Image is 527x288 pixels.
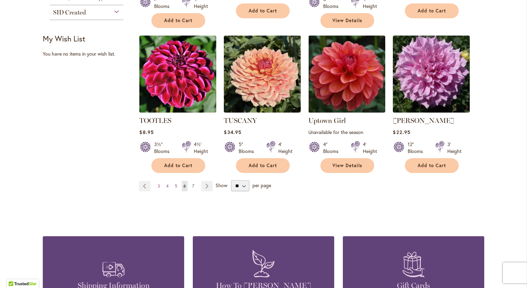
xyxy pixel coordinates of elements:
[139,107,216,114] a: Tootles
[224,116,257,125] a: TUSCANY
[166,183,169,189] span: 4
[139,129,153,135] span: $8.95
[418,8,446,14] span: Add to Cart
[139,36,216,113] img: Tootles
[151,13,205,28] button: Add to Cart
[190,181,196,191] a: 7
[393,116,454,125] a: [PERSON_NAME]
[224,107,301,114] a: TUSCANY
[249,163,277,169] span: Add to Cart
[139,116,171,125] a: TOOTLES
[154,141,173,155] div: 3½" Blooms
[408,141,427,155] div: 12" Blooms
[164,163,192,169] span: Add to Cart
[164,18,192,23] span: Add to Cart
[236,3,290,18] button: Add to Cart
[393,129,410,135] span: $22.95
[236,158,290,173] button: Add to Cart
[216,182,227,189] span: Show
[418,163,446,169] span: Add to Cart
[173,181,179,191] a: 5
[151,158,205,173] button: Add to Cart
[405,3,459,18] button: Add to Cart
[320,13,374,28] a: View Details
[447,141,461,155] div: 3' Height
[192,183,194,189] span: 7
[249,8,277,14] span: Add to Cart
[43,50,135,57] div: You have no items in your wish list.
[332,163,362,169] span: View Details
[323,141,342,155] div: 4" Blooms
[308,36,385,113] img: Uptown Girl
[158,183,160,189] span: 3
[405,158,459,173] button: Add to Cart
[53,9,86,16] span: SID Created
[320,158,374,173] a: View Details
[224,36,301,113] img: TUSCANY
[363,141,377,155] div: 4' Height
[175,183,177,189] span: 5
[165,181,170,191] a: 4
[332,18,362,23] span: View Details
[252,182,271,189] span: per page
[5,263,24,283] iframe: Launch Accessibility Center
[183,183,186,189] span: 6
[43,33,85,44] strong: My Wish List
[393,107,470,114] a: Vera Seyfang
[156,181,162,191] a: 3
[308,116,346,125] a: Uptown Girl
[194,141,208,155] div: 4½' Height
[224,129,241,135] span: $34.95
[239,141,258,155] div: 5" Blooms
[278,141,292,155] div: 4' Height
[308,129,385,135] p: Unavailable for the season
[393,36,470,113] img: Vera Seyfang
[308,107,385,114] a: Uptown Girl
